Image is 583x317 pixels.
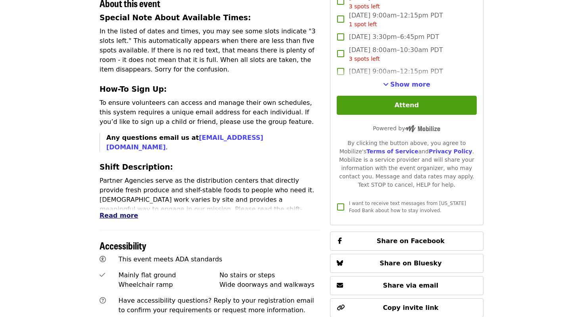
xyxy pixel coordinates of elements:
span: Show more [390,81,430,88]
p: To ensure volunteers can access and manage their own schedules, this system requires a unique ema... [100,98,320,127]
span: Powered by [373,125,440,131]
span: Share via email [383,282,439,289]
button: See more timeslots [383,80,430,89]
div: Wheelchair ramp [119,280,220,290]
div: Wide doorways and walkways [219,280,320,290]
button: Share via email [330,276,483,295]
span: [DATE] 8:00am–10:30am PDT [349,45,443,63]
i: question-circle icon [100,297,106,304]
div: By clicking the button above, you agree to Mobilize's and . Mobilize is a service provider and wi... [337,139,477,189]
span: 3 spots left [349,56,380,62]
span: Accessibility [100,238,146,252]
span: [DATE] 9:00am–12:15pm PDT [349,11,443,29]
p: In the listed of dates and times, you may see some slots indicate "3 slots left." This automatica... [100,27,320,74]
span: 1 spot left [349,21,377,27]
div: Mainly flat ground [119,271,220,280]
strong: Shift Description: [100,163,173,171]
span: I want to receive text messages from [US_STATE] Food Bank about how to stay involved. [349,201,466,213]
button: Read more [100,211,138,220]
i: check icon [100,271,105,279]
i: universal-access icon [100,255,106,263]
button: Attend [337,96,477,115]
p: . [106,133,320,152]
a: Terms of Service [366,148,418,155]
span: This event meets ADA standards [119,255,222,263]
span: Share on Facebook [377,237,445,245]
strong: Any questions email us at [106,134,263,151]
span: [DATE] 9:00am–12:15pm PDT [349,67,443,76]
span: [DATE] 3:30pm–6:45pm PDT [349,32,439,42]
strong: Special Note About Available Times: [100,14,251,22]
span: 3 spots left [349,3,380,10]
img: Powered by Mobilize [405,125,440,132]
span: Read more [100,212,138,219]
span: Have accessibility questions? Reply to your registration email to confirm your requirements or re... [119,297,314,314]
span: Copy invite link [383,304,438,311]
button: Share on Bluesky [330,254,483,273]
button: Share on Facebook [330,232,483,251]
div: No stairs or steps [219,271,320,280]
p: Partner Agencies serve as the distribution centers that directly provide fresh produce and shelf-... [100,176,320,233]
span: Share on Bluesky [380,259,442,267]
strong: How-To Sign Up: [100,85,167,93]
a: Privacy Policy [429,148,472,155]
